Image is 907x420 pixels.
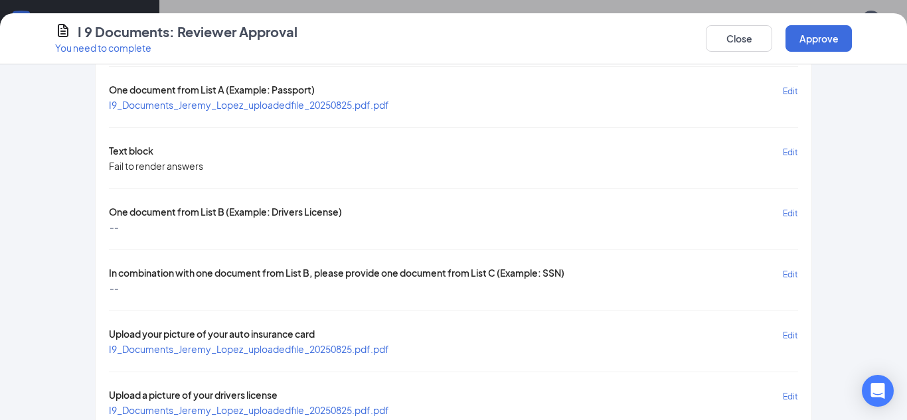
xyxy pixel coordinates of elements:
button: Edit [783,144,798,159]
button: Edit [783,266,798,281]
span: Edit [783,269,798,279]
svg: CustomFormIcon [55,23,71,38]
div: Open Intercom Messenger [862,375,894,407]
button: Edit [783,327,798,342]
span: Edit [783,86,798,96]
h4: I 9 Documents: Reviewer Approval [78,23,297,41]
span: In combination with one document from List B, please provide one document from List C (Example: SSN) [109,266,564,281]
span: Edit [783,147,798,157]
p: You need to complete [55,41,297,54]
span: One document from List A (Example: Passport) [109,83,315,98]
a: I9_Documents_Jeremy_Lopez_uploadedfile_20250825.pdf.pdf [109,404,389,416]
span: Upload a picture of your drivers license [109,388,278,403]
a: I9_Documents_Jeremy_Lopez_uploadedfile_20250825.pdf.pdf [109,99,389,111]
span: Edit [783,208,798,218]
span: -- [109,220,118,234]
span: Upload your picture of your auto insurance card [109,327,315,342]
div: Fail to render answers [109,159,203,173]
button: Approve [785,25,852,52]
span: -- [109,281,118,295]
span: One document from List B (Example: Drivers License) [109,205,342,220]
button: Edit [783,388,798,403]
span: Text block [109,144,153,159]
button: Close [706,25,772,52]
a: I9_Documents_Jeremy_Lopez_uploadedfile_20250825.pdf.pdf [109,343,389,355]
span: Edit [783,391,798,401]
span: Edit [783,330,798,340]
button: Edit [783,83,798,98]
button: Edit [783,205,798,220]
